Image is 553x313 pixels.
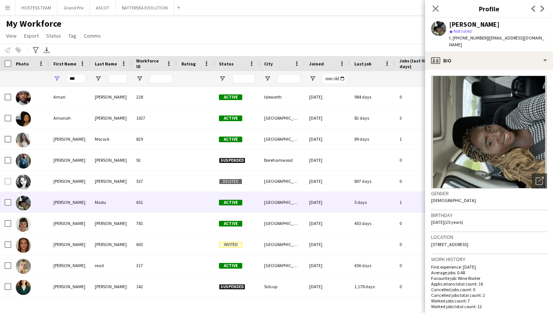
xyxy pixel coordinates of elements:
[431,234,547,240] h3: Location
[15,0,58,15] button: HOSTESS TEAM
[16,238,31,253] img: Maria Numa Blondi
[431,270,547,275] p: Average jobs: 0.48
[90,276,132,297] div: [PERSON_NAME]
[431,298,547,304] p: Worked jobs count: 7
[232,74,255,83] input: Status Filter Input
[305,255,350,276] div: [DATE]
[260,150,305,170] div: Borehamwood
[132,129,177,149] div: 829
[90,192,132,213] div: Madu
[58,0,90,15] button: Grand Prix
[3,31,20,41] a: View
[49,108,90,128] div: Amariah
[49,171,90,191] div: [PERSON_NAME]
[219,158,245,163] span: Suspended
[260,87,305,107] div: Isleworth
[49,276,90,297] div: [PERSON_NAME]
[95,61,117,67] span: Last Name
[395,213,444,234] div: 0
[136,58,163,69] span: Workforce ID
[21,31,42,41] a: Export
[90,108,132,128] div: [PERSON_NAME]
[532,173,547,188] div: Open photos pop-in
[305,129,350,149] div: [DATE]
[260,276,305,297] div: Sidcup
[309,61,324,67] span: Joined
[84,32,101,39] span: Comms
[260,213,305,234] div: [GEOGRAPHIC_DATA]
[219,221,242,226] span: Active
[16,175,31,190] img: Marcie Hearn
[305,150,350,170] div: [DATE]
[90,234,132,255] div: [PERSON_NAME]
[49,150,90,170] div: [PERSON_NAME]
[132,108,177,128] div: 1027
[132,213,177,234] div: 781
[449,35,488,41] span: t. [PHONE_NUMBER]
[431,281,547,287] p: Applications total count: 16
[431,304,547,309] p: Worked jobs total count: 12
[95,75,102,82] button: Open Filter Menu
[43,31,64,41] a: Status
[309,75,316,82] button: Open Filter Menu
[6,32,17,39] span: View
[395,108,444,128] div: 3
[305,213,350,234] div: [DATE]
[16,61,29,67] span: Photo
[395,255,444,276] div: 0
[68,32,76,39] span: Tag
[431,76,547,188] img: Crew avatar or photo
[323,74,345,83] input: Joined Filter Input
[31,46,40,55] app-action-btn: Advanced filters
[219,137,242,142] span: Active
[219,94,242,100] span: Active
[395,192,444,213] div: 1
[53,75,60,82] button: Open Filter Menu
[132,255,177,276] div: 317
[16,90,31,105] img: Amari Webb-Martin
[354,61,371,67] span: Last job
[108,74,127,83] input: Last Name Filter Input
[24,32,39,39] span: Export
[116,0,174,15] button: BATTERSEA EVOLUTION
[132,192,177,213] div: 651
[395,276,444,297] div: 0
[150,74,172,83] input: Workforce ID Filter Input
[181,61,196,67] span: Rating
[431,256,547,263] h3: Work history
[431,287,547,292] p: Cancelled jobs count: 0
[350,192,395,213] div: 5 days
[132,87,177,107] div: 228
[395,171,444,191] div: 0
[219,61,234,67] span: Status
[431,264,547,270] p: First experience: [DATE]
[90,129,132,149] div: Mocock
[219,263,242,269] span: Active
[219,75,226,82] button: Open Filter Menu
[350,255,395,276] div: 656 days
[90,87,132,107] div: [PERSON_NAME]
[260,234,305,255] div: [GEOGRAPHIC_DATA]
[260,255,305,276] div: [GEOGRAPHIC_DATA]
[49,255,90,276] div: [PERSON_NAME]
[53,61,76,67] span: First Name
[431,219,463,225] span: [DATE] (25 years)
[65,31,79,41] a: Tag
[42,46,51,55] app-action-btn: Export XLSX
[219,179,242,184] span: Deleted
[132,171,177,191] div: 537
[49,192,90,213] div: [PERSON_NAME]
[350,171,395,191] div: 807 days
[454,28,472,34] span: Not rated
[5,178,11,185] input: Row Selection is disabled for this row (unchecked)
[16,259,31,274] img: maria read
[46,32,61,39] span: Status
[449,35,544,47] span: | [EMAIL_ADDRESS][DOMAIN_NAME]
[431,242,468,247] span: [STREET_ADDRESS]
[16,153,31,169] img: Chloe Marie Waugh
[6,18,61,29] span: My Workforce
[350,108,395,128] div: 82 days
[49,129,90,149] div: [PERSON_NAME]
[16,217,31,232] img: Maria Federica Martino Lena
[425,52,553,70] div: Bio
